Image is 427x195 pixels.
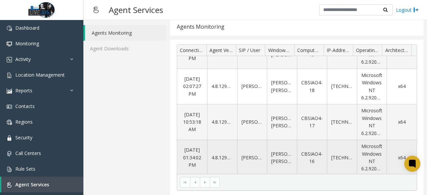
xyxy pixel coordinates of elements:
img: pageIcon [90,2,102,18]
span: Computer Name [297,47,334,53]
img: 'icon' [7,135,12,141]
img: 'icon' [7,104,12,109]
td: x64 [387,140,417,175]
td: [TECHNICAL_ID] [327,104,357,140]
td: Microsoft Windows NT 6.2.9200.0 [357,104,387,140]
img: 'icon' [7,151,12,156]
span: Call Centers [15,150,41,156]
a: Agent Downloads [83,41,166,56]
td: [PERSON_NAME] [237,140,267,175]
span: Architecture [385,47,411,53]
img: 'icon' [7,167,12,172]
img: 'icon' [7,120,12,125]
td: [PERSON_NAME].[PERSON_NAME] [267,140,297,175]
td: x64 [387,104,417,140]
span: Agent Version [209,47,240,53]
a: Agents Monitoring [85,25,166,41]
span: Reports [15,87,32,94]
td: [DATE] 10:53:18 AM [177,104,207,140]
td: Microsoft Windows NT 6.2.9200.0 [357,69,387,105]
span: Agent Services [15,181,49,188]
span: Windows User [268,47,299,53]
span: Rule Sets [15,166,35,172]
span: Security [15,134,32,141]
td: CBSIAO4-17 [297,104,327,140]
img: 'icon' [7,26,12,31]
img: 'icon' [7,41,12,47]
div: Data table [177,45,417,174]
span: Operating System [356,47,395,53]
div: Agents Monitoring [177,22,225,31]
span: Regions [15,119,33,125]
td: CBSIAO4-16 [297,140,327,175]
h3: Agent Services [105,2,166,18]
span: Location Management [15,72,65,78]
span: IP-Address [327,47,350,53]
td: [PERSON_NAME] [237,104,267,140]
td: [PERSON_NAME].[PERSON_NAME] [267,104,297,140]
td: 4.8.1297.0 [207,69,237,105]
td: [PERSON_NAME].[PERSON_NAME] [267,69,297,105]
td: 4.8.1297.0 [207,104,237,140]
span: Activity [15,56,31,62]
td: [TECHNICAL_ID] [327,140,357,175]
span: Dashboard [15,25,39,31]
span: Contacts [15,103,35,109]
img: 'icon' [7,73,12,78]
a: Logout [396,6,419,13]
span: Connection Time [180,47,217,53]
a: Agent Services [1,177,83,192]
img: 'icon' [7,182,12,188]
td: [DATE] 02:07:27 PM [177,69,207,105]
img: 'icon' [7,57,12,62]
img: 'icon' [7,88,12,94]
td: CBSIAO4-18 [297,69,327,105]
td: x64 [387,69,417,105]
span: Monitoring [15,40,39,47]
span: SIP / User [239,47,260,53]
td: [TECHNICAL_ID] [327,69,357,105]
td: Microsoft Windows NT 6.2.9200.0 [357,140,387,175]
td: [DATE] 01:34:02 PM [177,140,207,175]
td: 4.8.1297.0 [207,140,237,175]
td: [PERSON_NAME] [237,69,267,105]
img: logout [413,6,419,13]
